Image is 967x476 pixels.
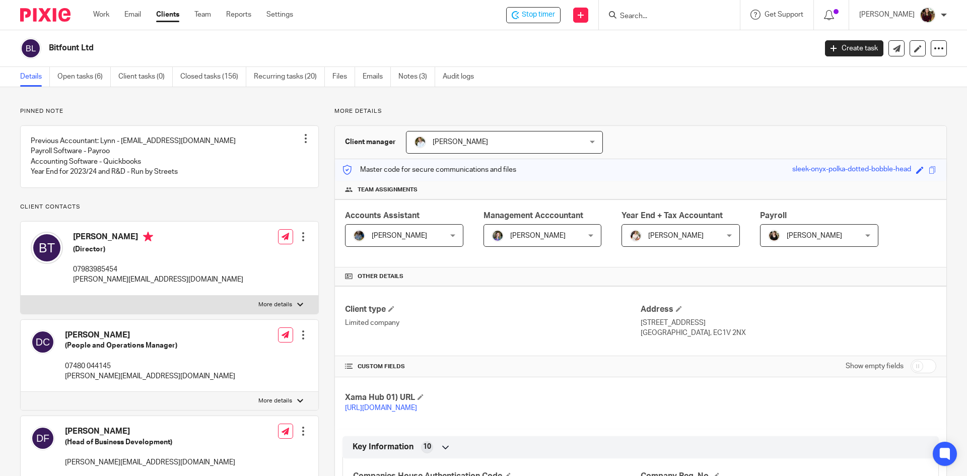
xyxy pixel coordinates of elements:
img: Pixie [20,8,71,22]
img: Jaskaran%20Singh.jpeg [353,230,365,242]
h4: Client type [345,304,641,315]
a: Work [93,10,109,20]
span: [PERSON_NAME] [372,232,427,239]
p: [STREET_ADDRESS] [641,318,936,328]
a: Notes (3) [398,67,435,87]
img: 1530183611242%20(1).jpg [492,230,504,242]
a: Recurring tasks (20) [254,67,325,87]
div: sleek-onyx-polka-dotted-bobble-head [792,164,911,176]
a: Client tasks (0) [118,67,173,87]
span: Payroll [760,212,787,220]
span: [PERSON_NAME] [787,232,842,239]
a: Reports [226,10,251,20]
span: Get Support [765,11,803,18]
span: [PERSON_NAME] [510,232,566,239]
p: [PERSON_NAME][EMAIL_ADDRESS][DOMAIN_NAME] [73,275,243,285]
h4: [PERSON_NAME] [65,330,235,341]
span: [PERSON_NAME] [433,139,488,146]
span: Stop timer [522,10,555,20]
p: [PERSON_NAME] [859,10,915,20]
span: [PERSON_NAME] [648,232,704,239]
a: Emails [363,67,391,87]
p: 07480 044145 [65,361,235,371]
p: Master code for secure communications and files [342,165,516,175]
div: Bitfount Ltd [506,7,561,23]
img: svg%3E [31,232,63,264]
i: Primary [143,232,153,242]
h5: (Head of Business Development) [65,437,235,447]
p: 07983985454 [73,264,243,275]
span: Key Information [353,442,413,452]
img: svg%3E [20,38,41,59]
p: More details [334,107,947,115]
a: Clients [156,10,179,20]
img: svg%3E [31,330,55,354]
p: [PERSON_NAME][EMAIL_ADDRESS][DOMAIN_NAME] [65,371,235,381]
span: Team assignments [358,186,418,194]
h4: [PERSON_NAME] [73,232,243,244]
a: Audit logs [443,67,481,87]
img: sarah-royle.jpg [414,136,426,148]
a: Email [124,10,141,20]
p: Pinned note [20,107,319,115]
img: MaxAcc_Sep21_ElliDeanPhoto_030.jpg [920,7,936,23]
span: Accounts Assistant [345,212,420,220]
h4: Address [641,304,936,315]
p: [GEOGRAPHIC_DATA], EC1V 2NX [641,328,936,338]
h3: Client manager [345,137,396,147]
a: Team [194,10,211,20]
img: Helen%20Campbell.jpeg [768,230,780,242]
h4: CUSTOM FIELDS [345,363,641,371]
label: Show empty fields [846,361,904,371]
a: Details [20,67,50,87]
a: Open tasks (6) [57,67,111,87]
p: Client contacts [20,203,319,211]
a: Create task [825,40,883,56]
span: Other details [358,273,403,281]
p: [PERSON_NAME][EMAIL_ADDRESS][DOMAIN_NAME] [65,457,235,467]
h5: (Director) [73,244,243,254]
p: More details [258,397,292,405]
p: Limited company [345,318,641,328]
span: Management Acccountant [483,212,583,220]
p: More details [258,301,292,309]
a: Files [332,67,355,87]
h2: Bitfount Ltd [49,43,658,53]
a: Closed tasks (156) [180,67,246,87]
input: Search [619,12,710,21]
img: Kayleigh%20Henson.jpeg [630,230,642,242]
a: Settings [266,10,293,20]
span: 10 [423,442,431,452]
h4: [PERSON_NAME] [65,426,235,437]
img: svg%3E [31,426,55,450]
h4: Xama Hub 01) URL [345,392,641,403]
a: [URL][DOMAIN_NAME] [345,404,417,412]
span: Year End + Tax Accountant [621,212,723,220]
h5: (People and Operations Manager) [65,341,235,351]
